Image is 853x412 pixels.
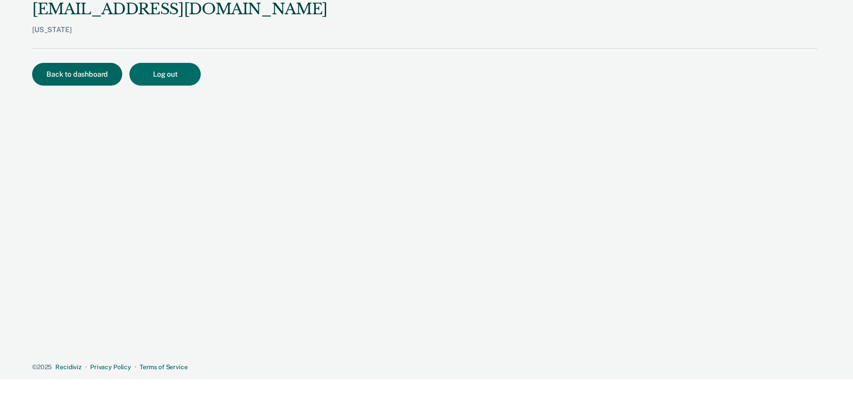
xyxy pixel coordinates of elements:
span: © 2025 [32,363,52,371]
button: Log out [129,63,201,86]
a: Terms of Service [140,363,188,371]
div: · · [32,363,817,371]
div: [US_STATE] [32,25,327,48]
a: Recidiviz [55,363,82,371]
a: Privacy Policy [90,363,131,371]
a: Back to dashboard [32,71,129,78]
button: Back to dashboard [32,63,122,86]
